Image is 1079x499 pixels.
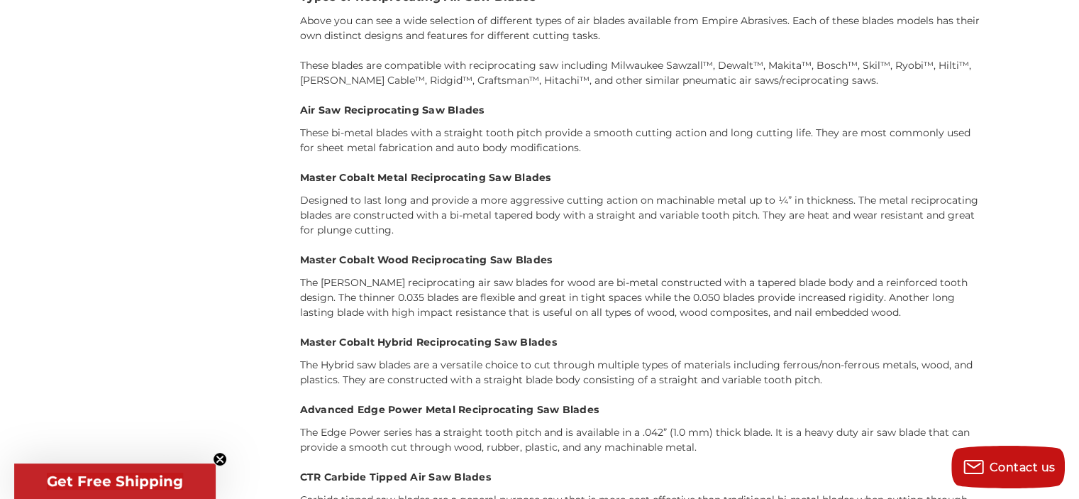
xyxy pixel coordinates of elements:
p: These blades are compatible with reciprocating saw including Milwaukee Sawzall™, Dewalt™, Makita™... [300,58,982,88]
p: The Edge Power series has a straight tooth pitch and is available in a .042” (1.0 mm) thick blade... [300,425,982,455]
p: These bi-metal blades with a straight tooth pitch provide a smooth cutting action and long cuttin... [300,126,982,155]
h4: Air Saw Reciprocating Saw Blades [300,103,982,118]
button: Contact us [951,446,1065,488]
h4: CTR Carbide Tipped Air Saw Blades [300,470,982,485]
h4: Advanced Edge Power Metal Reciprocating Saw Blades [300,402,982,417]
p: Above you can see a wide selection of different types of air blades available from Empire Abrasiv... [300,13,982,43]
p: The [PERSON_NAME] reciprocating air saw blades for wood are bi-metal constructed with a tapered b... [300,275,982,320]
div: Get Free ShippingClose teaser [14,464,216,499]
h4: Master Cobalt Hybrid Reciprocating Saw Blades [300,335,982,350]
span: Contact us [990,461,1056,474]
h4: Master Cobalt Metal Reciprocating Saw Blades [300,170,982,185]
span: Get Free Shipping [47,473,183,490]
p: Designed to last long and provide a more aggressive cutting action on machinable metal up to ¼” i... [300,193,982,238]
p: The Hybrid saw blades are a versatile choice to cut through multiple types of materials including... [300,358,982,388]
button: Close teaser [213,452,227,466]
h4: Master Cobalt Wood Reciprocating Saw Blades [300,253,982,268]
